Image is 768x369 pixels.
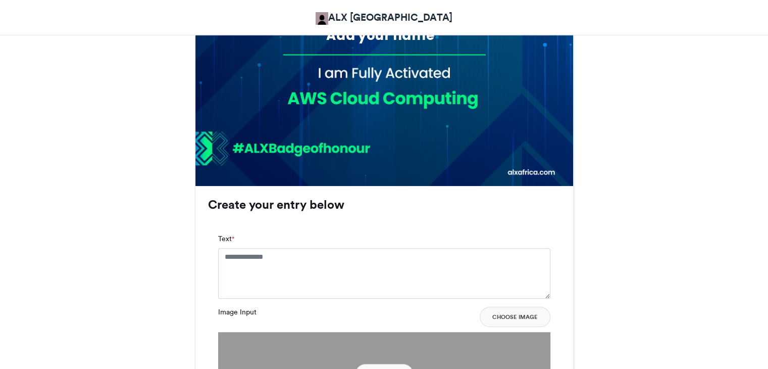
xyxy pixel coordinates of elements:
[218,307,257,317] label: Image Input
[480,307,550,327] button: Choose Image
[290,26,470,45] div: Add your name
[316,10,452,25] a: ALX [GEOGRAPHIC_DATA]
[316,12,328,25] img: ALX Africa
[208,199,560,211] h3: Create your entry below
[218,234,234,244] label: Text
